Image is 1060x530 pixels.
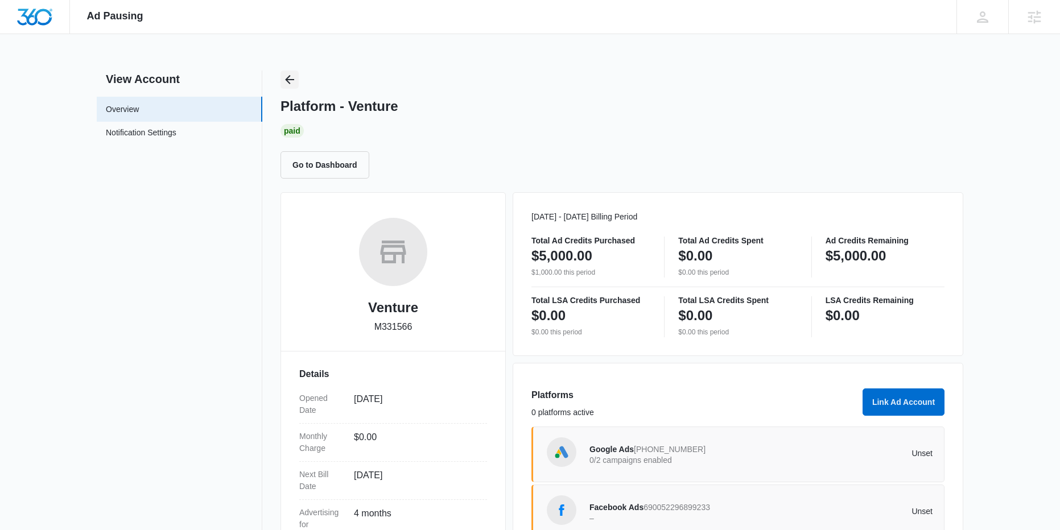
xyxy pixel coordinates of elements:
[589,456,761,464] p: 0/2 campaigns enabled
[374,320,413,334] p: M331566
[589,445,634,454] span: Google Ads
[531,327,650,337] p: $0.00 this period
[531,296,650,304] p: Total LSA Credits Purchased
[299,424,487,462] div: Monthly Charge$0.00
[761,449,933,457] p: Unset
[589,514,761,522] p: –
[826,247,886,265] p: $5,000.00
[281,124,304,138] div: Paid
[531,388,856,402] h3: Platforms
[126,67,192,74] div: Keywords by Traffic
[18,18,27,27] img: logo_orange.svg
[678,307,712,325] p: $0.00
[30,30,125,39] div: Domain: [DOMAIN_NAME]
[281,151,369,179] button: Go to Dashboard
[299,367,487,381] h3: Details
[281,98,398,115] h1: Platform - Venture
[553,502,570,519] img: Facebook Ads
[531,247,592,265] p: $5,000.00
[87,10,143,22] span: Ad Pausing
[31,66,40,75] img: tab_domain_overview_orange.svg
[299,386,487,424] div: Opened Date[DATE]
[281,71,299,89] button: Back
[113,66,122,75] img: tab_keywords_by_traffic_grey.svg
[43,67,102,74] div: Domain Overview
[354,392,478,416] dd: [DATE]
[826,307,860,325] p: $0.00
[299,392,345,416] dt: Opened Date
[678,247,712,265] p: $0.00
[678,267,797,278] p: $0.00 this period
[531,407,856,419] p: 0 platforms active
[826,237,944,245] p: Ad Credits Remaining
[354,469,478,492] dd: [DATE]
[589,503,644,512] span: Facebook Ads
[678,327,797,337] p: $0.00 this period
[678,296,797,304] p: Total LSA Credits Spent
[354,430,478,454] dd: $0.00
[761,507,933,515] p: Unset
[299,462,487,500] div: Next Bill Date[DATE]
[634,445,706,454] span: [PHONE_NUMBER]
[531,307,566,325] p: $0.00
[678,237,797,245] p: Total Ad Credits Spent
[97,71,262,88] h2: View Account
[644,503,710,512] span: 690052296899233
[106,127,176,142] a: Notification Settings
[299,430,345,454] dt: Monthly Charge
[281,160,376,169] a: Go to Dashboard
[18,30,27,39] img: website_grey.svg
[531,211,944,223] p: [DATE] - [DATE] Billing Period
[863,388,944,416] button: Link Ad Account
[531,237,650,245] p: Total Ad Credits Purchased
[32,18,56,27] div: v 4.0.25
[531,427,944,482] a: Google AdsGoogle Ads[PHONE_NUMBER]0/2 campaigns enabledUnset
[106,103,139,115] a: Overview
[299,469,345,492] dt: Next Bill Date
[368,297,418,318] h2: Venture
[553,444,570,461] img: Google Ads
[826,296,944,304] p: LSA Credits Remaining
[531,267,650,278] p: $1,000.00 this period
